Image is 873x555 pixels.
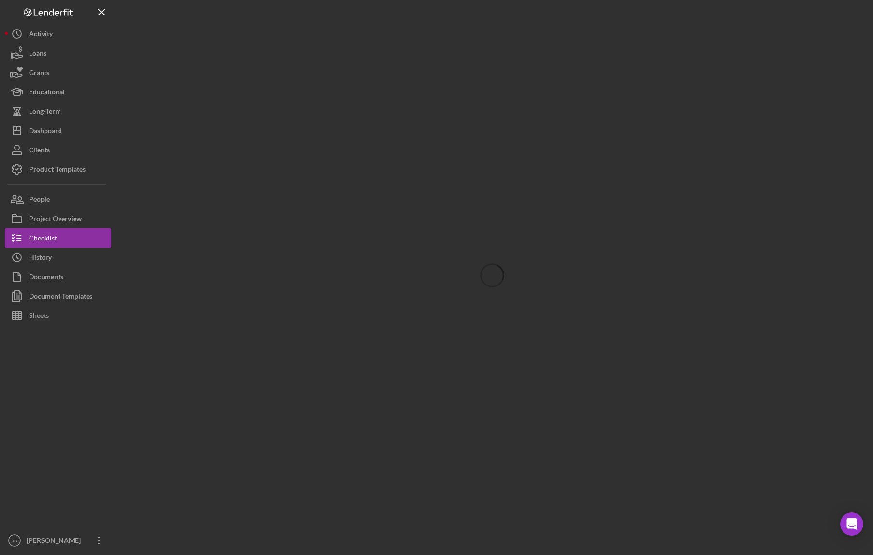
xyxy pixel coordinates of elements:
[5,82,111,102] button: Educational
[5,209,111,228] button: Project Overview
[5,140,111,160] button: Clients
[29,24,53,46] div: Activity
[29,209,82,231] div: Project Overview
[5,63,111,82] button: Grants
[5,228,111,248] button: Checklist
[5,531,111,550] button: JD[PERSON_NAME]
[29,160,86,181] div: Product Templates
[29,267,63,289] div: Documents
[5,24,111,44] button: Activity
[24,531,87,553] div: [PERSON_NAME]
[840,512,863,536] div: Open Intercom Messenger
[29,190,50,211] div: People
[29,82,65,104] div: Educational
[29,228,57,250] div: Checklist
[5,286,111,306] button: Document Templates
[5,306,111,325] button: Sheets
[5,190,111,209] button: People
[29,102,61,123] div: Long-Term
[12,538,17,543] text: JD
[29,140,50,162] div: Clients
[5,121,111,140] button: Dashboard
[5,160,111,179] button: Product Templates
[5,248,111,267] button: History
[29,286,92,308] div: Document Templates
[5,102,111,121] button: Long-Term
[29,44,46,65] div: Loans
[5,44,111,63] button: Loans
[29,121,62,143] div: Dashboard
[29,306,49,328] div: Sheets
[5,267,111,286] button: Documents
[29,63,49,85] div: Grants
[29,248,52,270] div: History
